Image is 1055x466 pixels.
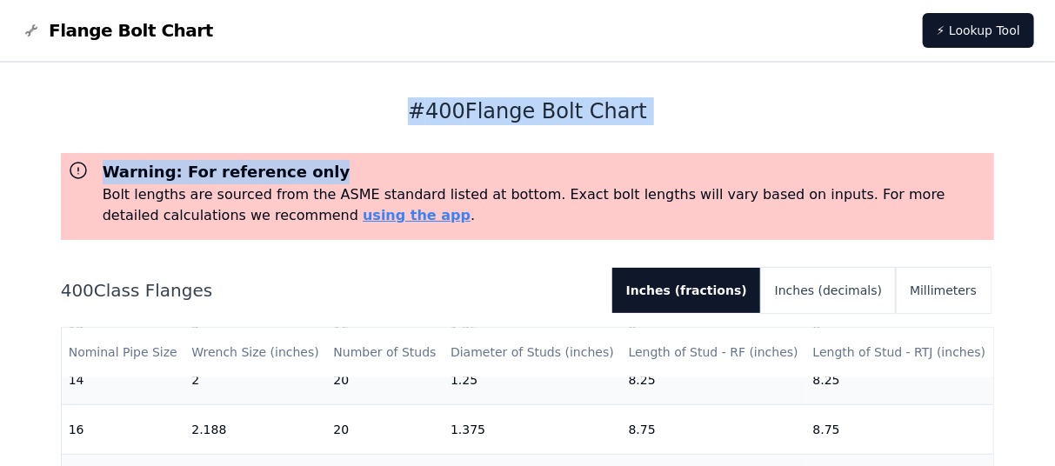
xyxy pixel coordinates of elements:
[103,184,988,226] p: Bolt lengths are sourced from the ASME standard listed at bottom. Exact bolt lengths will vary ba...
[326,404,444,454] td: 20
[444,355,622,404] td: 1.25
[21,20,42,41] img: Flange Bolt Chart Logo
[62,328,185,377] th: Nominal Pipe Size
[62,355,185,404] td: 14
[184,355,326,404] td: 2
[612,268,761,313] button: Inches (fractions)
[622,355,806,404] td: 8.25
[806,328,994,377] th: Length of Stud - RTJ (inches)
[761,268,896,313] button: Inches (decimals)
[103,160,988,184] h3: Warning: For reference only
[444,404,622,454] td: 1.375
[61,278,598,303] h2: 400 Class Flanges
[49,18,213,43] span: Flange Bolt Chart
[21,18,213,43] a: Flange Bolt Chart LogoFlange Bolt Chart
[184,404,326,454] td: 2.188
[444,328,622,377] th: Diameter of Studs (inches)
[923,13,1034,48] a: ⚡ Lookup Tool
[806,355,994,404] td: 8.25
[62,404,185,454] td: 16
[326,328,444,377] th: Number of Studs
[184,328,326,377] th: Wrench Size (inches)
[61,97,995,125] h1: # 400 Flange Bolt Chart
[622,328,806,377] th: Length of Stud - RF (inches)
[622,404,806,454] td: 8.75
[363,207,471,223] a: using the app
[806,404,994,454] td: 8.75
[326,355,444,404] td: 20
[896,268,991,313] button: Millimeters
